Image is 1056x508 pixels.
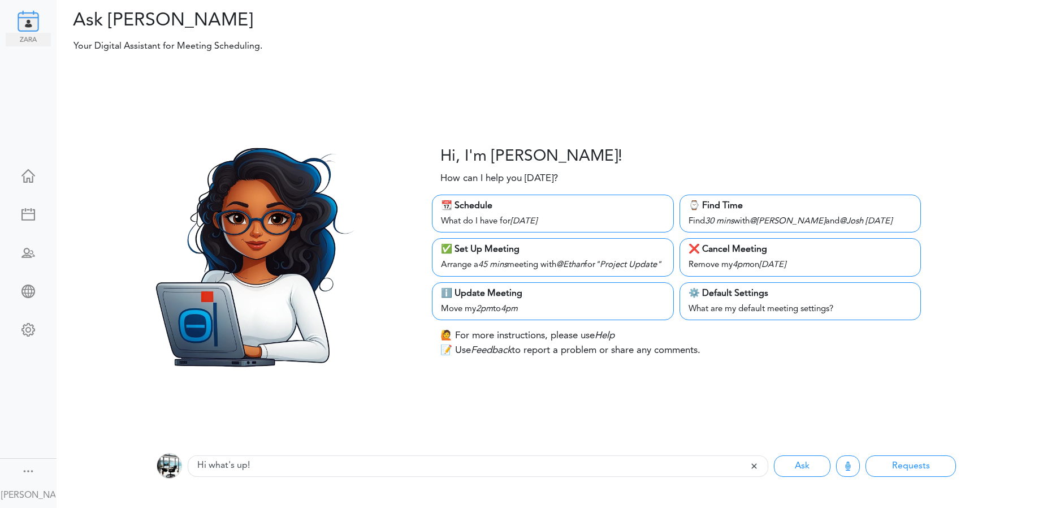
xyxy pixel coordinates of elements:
i: Feedback [471,346,512,355]
i: [DATE] [510,217,537,226]
div: ✅ Set Up Meeting [441,243,665,256]
i: @Ethan [556,261,585,269]
i: @[PERSON_NAME] [750,217,825,226]
div: Arrange a meeting with for [441,256,665,272]
i: 30 mins [705,217,734,226]
div: Schedule Team Meeting [6,246,51,257]
div: Move my to [441,300,665,316]
p: How can I help you [DATE]? [440,171,558,186]
div: 📆 Schedule [441,199,665,213]
img: zara.png [6,33,51,46]
a: [PERSON_NAME] [1,481,55,507]
i: 4pm [733,261,750,269]
img: Basic Account for individuals - Powered by TEAMCAL AI [17,6,51,33]
i: [DATE] [759,261,786,269]
h2: Ask [PERSON_NAME] [65,10,548,32]
h3: Hi, I'm [PERSON_NAME]! [440,148,622,167]
div: Show menu and text [21,464,35,476]
div: What do I have for [441,213,665,229]
button: Ask [774,455,830,477]
p: Your Digital Assistant for Meeting Scheduling. [66,40,765,53]
i: "Project Update" [595,261,661,269]
div: Find with and [689,213,912,229]
button: Requests [865,455,956,477]
div: ⚙️ Default Settings [689,287,912,300]
div: Change Settings [6,323,51,334]
div: [PERSON_NAME] [1,489,55,502]
i: 45 mins [478,261,507,269]
p: 🙋 For more instructions, please use [440,329,614,343]
i: @Josh [839,217,863,226]
div: Home [6,169,51,180]
a: Change Settings [6,317,51,345]
i: [DATE] [865,217,892,226]
div: ℹ️ Update Meeting [441,287,665,300]
div: ⌚️ Find Time [689,199,912,213]
div: New Meeting [6,208,51,219]
div: ❌ Cancel Meeting [689,243,912,256]
div: What are my default meeting settings? [689,300,912,316]
div: Remove my on [689,256,912,272]
i: 2pm [476,305,493,313]
div: Share Meeting Link [6,285,51,296]
img: DGb41Lf+FdzjExl+8Loyfvl7eqo36wlr+H8BU5oV213VgjEAAAAASUVORK5CYII= [157,453,182,479]
i: 4pm [501,305,518,313]
a: Change side menu [21,464,35,480]
i: Help [595,331,614,341]
p: 📝 Use to report a problem or share any comments. [440,343,700,358]
img: Zara.png [121,124,378,381]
